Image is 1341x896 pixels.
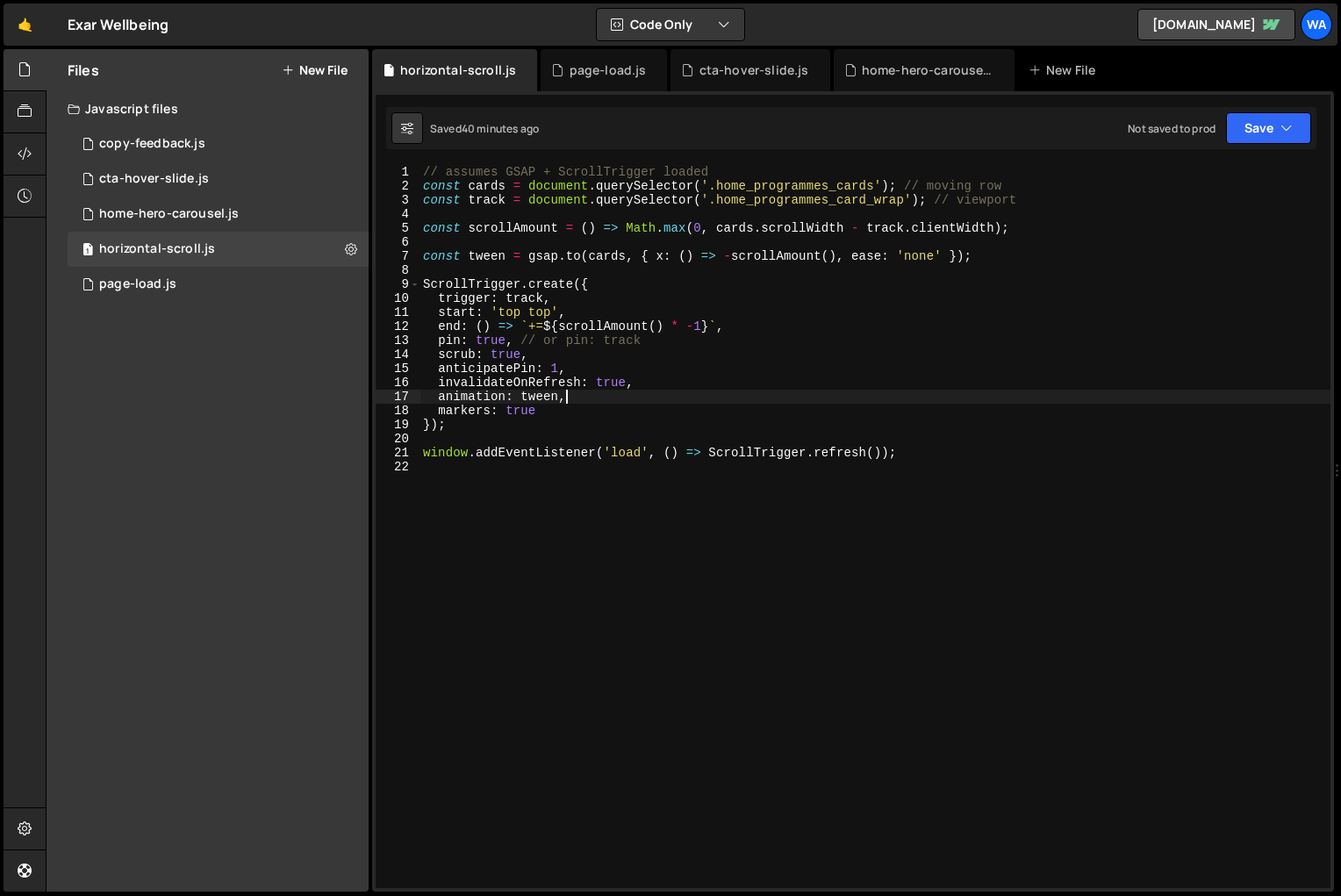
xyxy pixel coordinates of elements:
div: 22 [376,460,420,474]
div: 15 [376,362,420,376]
div: 6 [376,235,420,249]
button: New File [282,63,348,77]
div: cta-hover-slide.js [699,61,809,79]
div: 19 [376,418,420,432]
div: 10 [376,291,420,305]
button: Code Only [597,9,744,40]
div: 14 [376,348,420,362]
a: [DOMAIN_NAME] [1137,9,1295,40]
div: 5 [376,221,420,235]
div: New File [1029,61,1102,79]
div: 16122/44105.js [68,267,369,302]
div: 12 [376,319,420,333]
div: 2 [376,179,420,193]
div: 9 [376,277,420,291]
div: 40 minutes ago [462,121,539,136]
div: home-hero-carousel.js [99,206,239,222]
div: Not saved to prod [1128,121,1216,136]
button: Save [1226,112,1311,144]
div: 20 [376,432,420,446]
div: horizontal-scroll.js [99,241,215,257]
div: 16122/45071.js [68,232,369,267]
h2: Files [68,61,99,80]
div: 7 [376,249,420,263]
div: cta-hover-slide.js [99,171,209,187]
div: 8 [376,263,420,277]
div: copy-feedback.js [99,136,205,152]
div: 13 [376,333,420,348]
div: 16122/43585.js [68,197,369,232]
a: 🤙 [4,4,47,46]
div: Exar Wellbeing [68,14,169,35]
div: Javascript files [47,91,369,126]
div: 1 [376,165,420,179]
div: 11 [376,305,420,319]
div: page-load.js [570,61,647,79]
div: 16122/43314.js [68,126,369,161]
div: 16 [376,376,420,390]
div: 4 [376,207,420,221]
a: wa [1301,9,1332,40]
div: page-load.js [99,276,176,292]
span: 1 [82,244,93,258]
div: 3 [376,193,420,207]
div: Saved [430,121,539,136]
div: home-hero-carousel.js [862,61,993,79]
div: horizontal-scroll.js [400,61,516,79]
div: 18 [376,404,420,418]
div: 21 [376,446,420,460]
div: 17 [376,390,420,404]
div: 16122/44019.js [68,161,369,197]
